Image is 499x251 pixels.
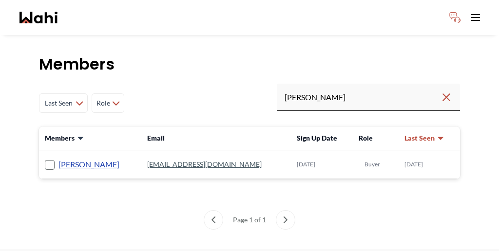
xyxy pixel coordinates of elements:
[404,133,444,143] button: Last Seen
[96,94,110,112] span: Role
[19,12,58,23] a: Wahi homepage
[45,133,75,143] span: Members
[39,210,460,230] nav: Members List pagination
[204,210,223,230] button: previous page
[359,134,373,142] span: Role
[466,8,485,27] button: Toggle open navigation menu
[404,133,435,143] span: Last Seen
[147,134,165,142] span: Email
[43,94,74,112] span: Last Seen
[285,89,441,106] input: Search input
[229,210,270,230] div: Page 1 of 1
[297,134,337,142] span: Sign Up Date
[276,210,295,230] button: next page
[147,160,262,168] a: [EMAIL_ADDRESS][DOMAIN_NAME]
[291,150,353,179] td: [DATE]
[58,158,119,171] a: [PERSON_NAME]
[39,54,460,74] h1: Members
[45,133,84,143] button: Members
[441,89,452,106] button: Clear search
[365,161,380,168] span: Buyer
[399,150,460,179] td: [DATE]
